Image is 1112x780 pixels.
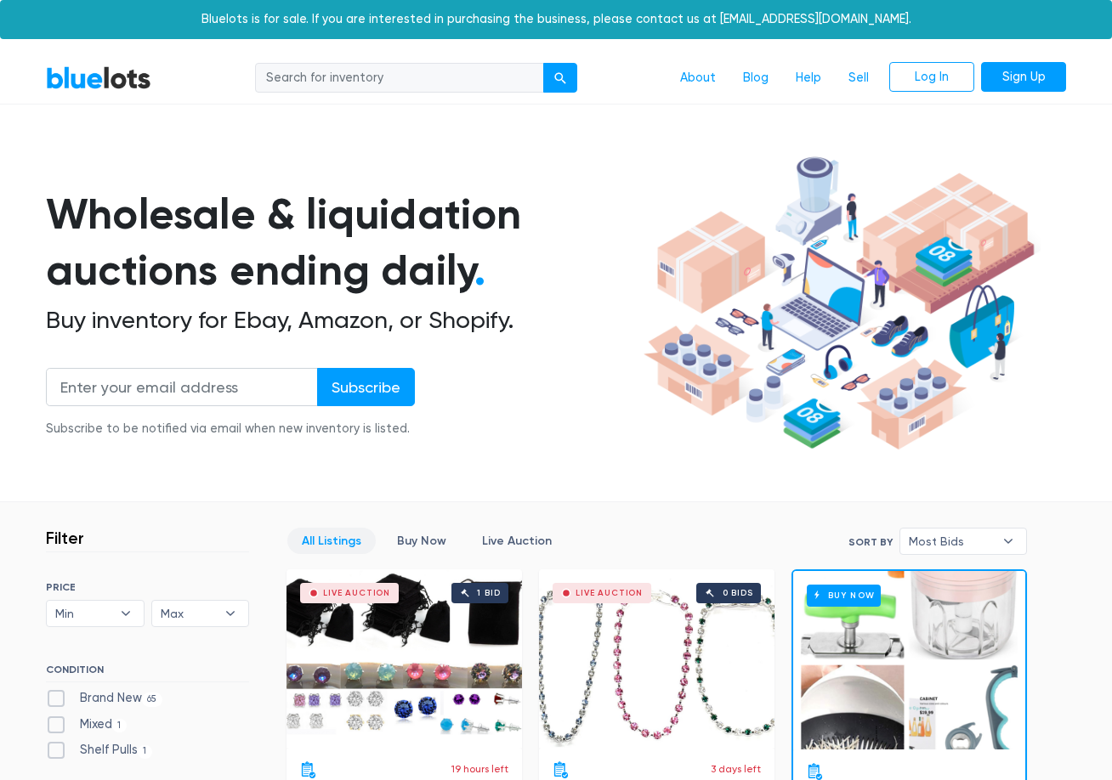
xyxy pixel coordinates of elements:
h6: Buy Now [807,585,881,606]
a: Sign Up [981,62,1066,93]
span: Most Bids [909,528,994,554]
span: 65 [142,692,162,706]
div: Live Auction [323,589,390,597]
label: Mixed [46,715,127,734]
a: BlueLots [46,65,151,90]
a: Log In [889,62,974,93]
span: Max [161,601,217,626]
label: Sort By [848,534,893,550]
a: Live Auction [468,528,566,554]
b: ▾ [213,601,248,626]
span: . [474,245,485,296]
input: Enter your email address [46,368,318,406]
h1: Wholesale & liquidation auctions ending daily [46,186,638,299]
span: 1 [138,745,152,759]
h3: Filter [46,528,84,548]
label: Shelf Pulls [46,741,152,760]
a: Buy Now [383,528,461,554]
span: Min [55,601,111,626]
label: Brand New [46,689,162,708]
a: About [667,62,729,94]
img: hero-ee84e7d0318cb26816c560f6b4441b76977f77a177738b4e94f68c95b2b83dbb.png [638,149,1041,458]
input: Search for inventory [255,63,544,93]
h6: CONDITION [46,664,249,682]
a: Buy Now [793,571,1025,749]
b: ▾ [108,601,144,626]
b: ▾ [990,528,1026,554]
h2: Buy inventory for Ebay, Amazon, or Shopify. [46,306,638,335]
a: All Listings [287,528,376,554]
h6: PRICE [46,581,249,593]
div: Subscribe to be notified via email when new inventory is listed. [46,420,415,438]
div: 0 bids [723,589,753,597]
div: 1 bid [477,589,500,597]
p: 19 hours left [451,761,508,777]
span: 1 [112,719,127,732]
div: Live Auction [576,589,643,597]
input: Subscribe [317,368,415,406]
a: Live Auction 1 bid [287,569,522,748]
a: Blog [729,62,782,94]
a: Help [782,62,835,94]
a: Sell [835,62,882,94]
a: Live Auction 0 bids [539,569,774,748]
p: 3 days left [711,761,761,777]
